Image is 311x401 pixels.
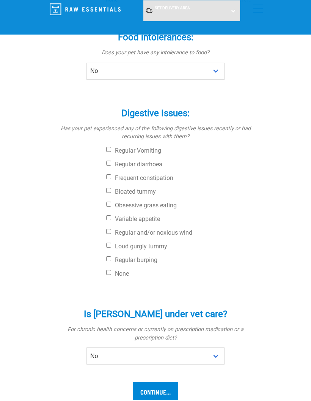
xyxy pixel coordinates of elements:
p: Does your pet have any intolerance to food? [57,49,254,57]
label: Digestive Issues: [57,106,254,120]
label: Bloated tummy [106,188,254,196]
input: Bloated tummy [106,188,111,193]
label: Variable appetite [106,215,254,223]
label: Regular and/or noxious wind [106,229,254,237]
span: Set Delivery Area [155,6,190,10]
p: For chronic health concerns or currently on prescription medication or a prescription diet? [57,325,254,342]
label: Regular burping [106,256,254,264]
img: van-moving.png [145,8,153,14]
label: Obsessive grass eating [106,202,254,209]
p: Has your pet experienced any of the following digestive issues recently or had recurring issues w... [57,125,254,141]
label: Loud gurgly tummy [106,243,254,250]
label: Regular Vomiting [106,147,254,155]
input: None [106,270,111,275]
input: Regular Vomiting [106,147,111,152]
label: None [106,270,254,278]
label: Food intolerances: [57,30,254,44]
input: Regular diarrhoea [106,161,111,166]
label: Frequent constipation [106,174,254,182]
input: Loud gurgly tummy [106,243,111,248]
img: Raw Essentials Logo [50,3,121,15]
input: Frequent constipation [106,174,111,179]
label: Is [PERSON_NAME] under vet care? [57,307,254,321]
input: Regular and/or noxious wind [106,229,111,234]
input: Regular burping [106,256,111,261]
label: Regular diarrhoea [106,161,254,168]
input: Obsessive grass eating [106,202,111,207]
input: Variable appetite [106,215,111,220]
input: Continue... [133,382,178,400]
